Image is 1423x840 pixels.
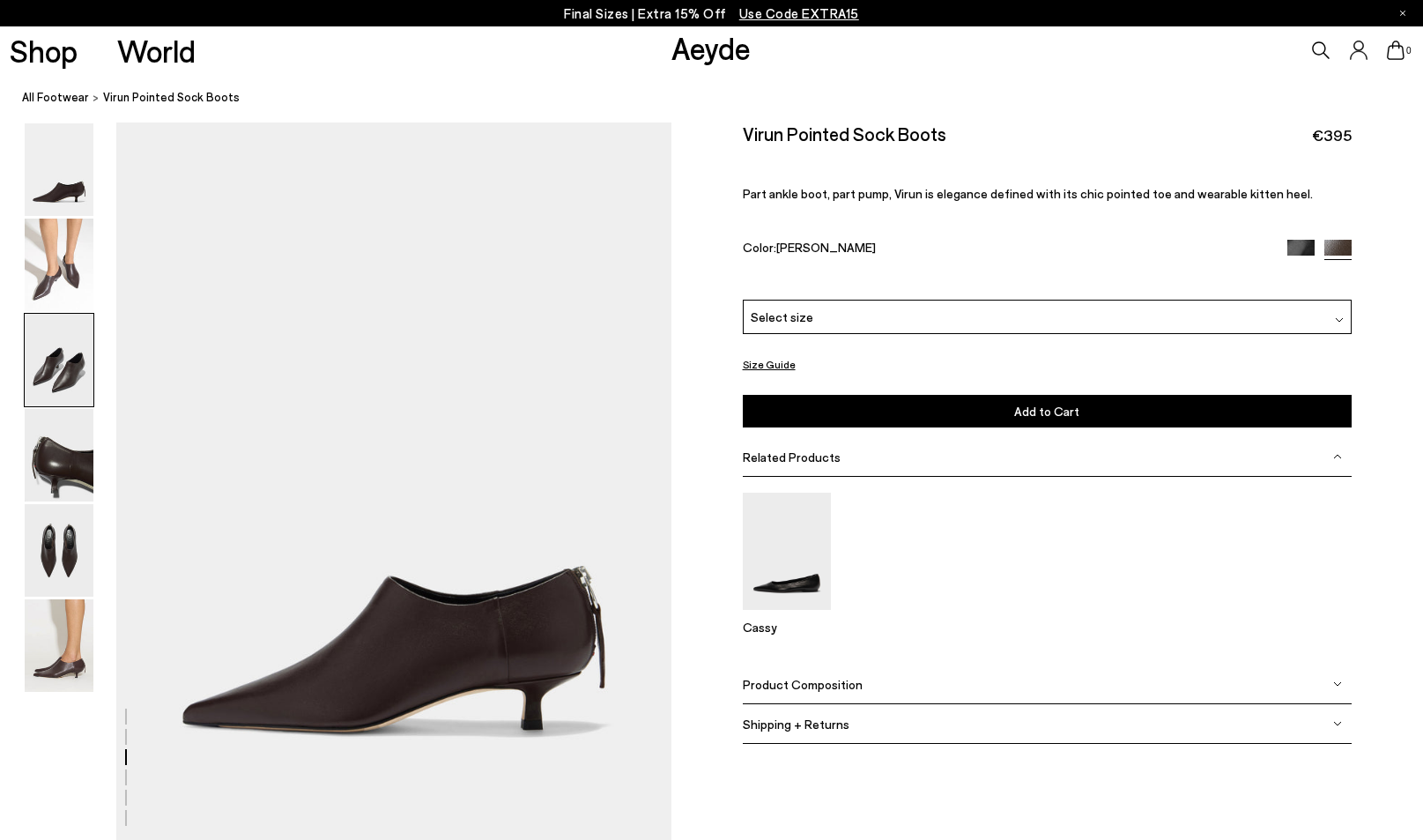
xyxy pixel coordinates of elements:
[743,123,946,145] h2: Virun Pointed Sock Boots
[22,88,89,107] a: All Footwear
[1333,452,1342,461] img: svg%3E
[10,35,78,66] a: Shop
[743,240,1268,260] div: Color:
[743,717,849,732] span: Shipping + Returns
[22,74,1423,123] nav: breadcrumb
[743,353,796,375] button: Size Guide
[1404,46,1413,56] span: 0
[103,88,240,107] span: Virun Pointed Sock Boots
[564,3,859,25] p: Final Sizes | Extra 15% Off
[25,409,93,502] img: Virun Pointed Sock Boots - Image 4
[743,395,1353,427] button: Add to Cart
[751,308,813,326] span: Select size
[776,240,876,255] span: [PERSON_NAME]
[1312,124,1352,146] span: €395
[25,504,93,597] img: Virun Pointed Sock Boots - Image 5
[743,186,1353,201] p: Part ankle boot, part pump, Virun is elegance defined with its chic pointed toe and wearable kitt...
[25,219,93,311] img: Virun Pointed Sock Boots - Image 2
[743,450,841,465] span: Related Products
[1333,680,1342,688] img: svg%3E
[1014,404,1079,419] span: Add to Cart
[25,123,93,216] img: Virun Pointed Sock Boots - Image 1
[1335,316,1344,324] img: svg%3E
[25,599,93,692] img: Virun Pointed Sock Boots - Image 6
[25,314,93,406] img: Virun Pointed Sock Boots - Image 3
[739,5,859,21] span: Navigate to /collections/ss25-final-sizes
[117,35,196,66] a: World
[743,598,831,635] a: Cassy Pointed-Toe Flats Cassy
[743,493,831,610] img: Cassy Pointed-Toe Flats
[1387,41,1404,60] a: 0
[743,677,863,692] span: Product Composition
[671,29,751,66] a: Aeyde
[743,620,831,635] p: Cassy
[1333,719,1342,728] img: svg%3E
